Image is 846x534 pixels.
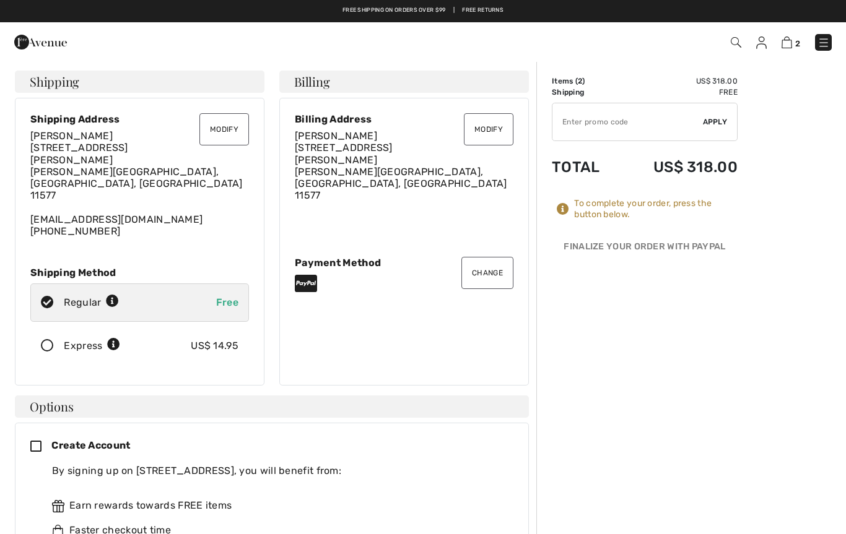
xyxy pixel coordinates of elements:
a: Free Returns [462,6,504,15]
span: [PERSON_NAME] [30,130,113,142]
span: Shipping [30,75,79,88]
img: 1ère Avenue [14,30,67,54]
div: To complete your order, press the button below. [574,198,738,220]
button: Modify [464,113,513,145]
div: Billing Address [295,113,513,125]
img: Menu [818,37,830,49]
img: Search [731,37,741,48]
a: Free shipping on orders over $99 [342,6,446,15]
td: US$ 318.00 [619,146,738,188]
img: Shopping Bag [782,37,792,48]
span: 2 [795,39,800,48]
td: Free [619,87,738,98]
input: Promo code [552,103,703,140]
div: US$ 14.95 [191,338,238,353]
span: 2 [578,77,582,85]
div: Payment Method [295,257,513,269]
div: Earn rewards towards FREE items [52,498,504,513]
a: 1ère Avenue [14,35,67,47]
td: US$ 318.00 [619,75,738,87]
td: Total [552,146,619,188]
div: Shipping Method [30,267,249,278]
img: rewards.svg [52,500,64,512]
td: Shipping [552,87,619,98]
span: [STREET_ADDRESS][PERSON_NAME] [PERSON_NAME][GEOGRAPHIC_DATA], [GEOGRAPHIC_DATA], [GEOGRAPHIC_DATA... [30,142,243,201]
img: My Info [756,37,767,49]
span: Free [216,296,238,308]
button: Change [461,257,513,289]
div: Shipping Address [30,113,249,125]
h4: Options [15,395,529,418]
span: | [453,6,455,15]
span: Apply [703,116,728,127]
div: Regular [64,295,119,310]
button: Modify [199,113,249,145]
span: Create Account [51,439,130,451]
span: Billing [294,75,329,88]
span: [STREET_ADDRESS][PERSON_NAME] [PERSON_NAME][GEOGRAPHIC_DATA], [GEOGRAPHIC_DATA], [GEOGRAPHIC_DATA... [295,142,507,201]
div: Express [64,338,120,353]
div: By signing up on [STREET_ADDRESS], you will benefit from: [52,463,504,478]
div: [EMAIL_ADDRESS][DOMAIN_NAME] [PHONE_NUMBER] [30,130,249,237]
div: Finalize Your Order with PayPal [552,240,738,259]
a: 2 [782,35,800,50]
span: [PERSON_NAME] [295,130,377,142]
td: Items ( ) [552,75,619,87]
